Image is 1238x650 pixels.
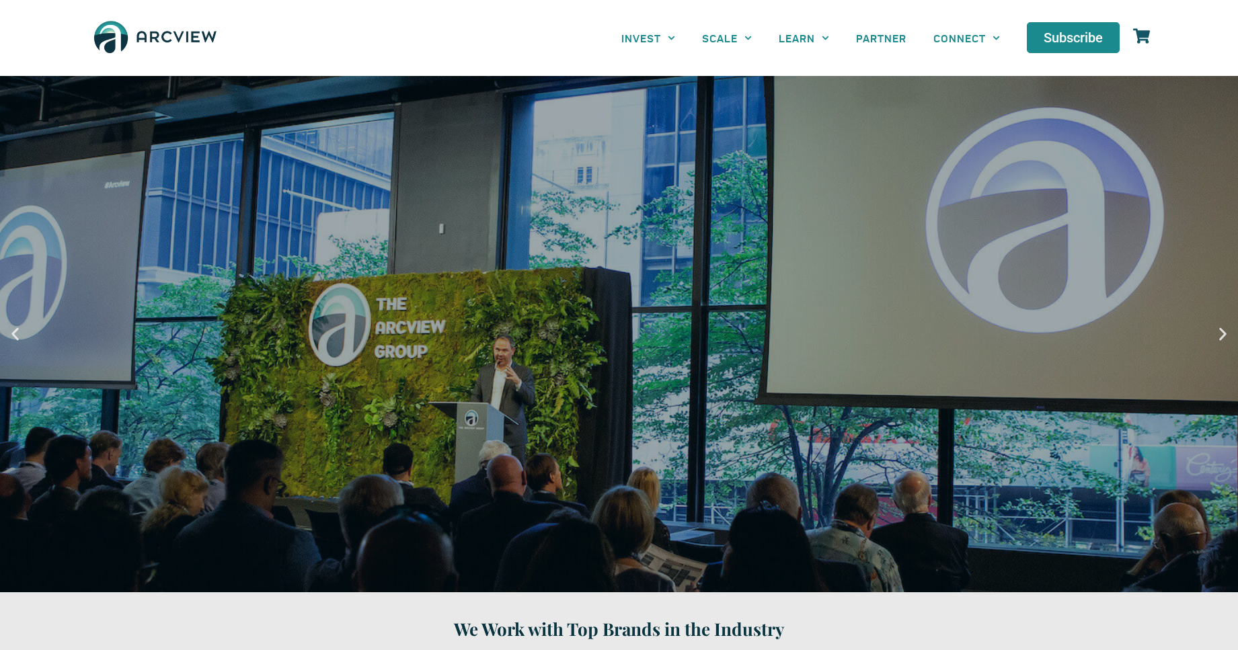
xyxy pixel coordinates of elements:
a: CONNECT [920,23,1013,53]
span: LEARN [779,32,815,44]
span: Subscribe [1044,30,1103,46]
a: INVEST [608,23,689,53]
a: SCALE [689,23,765,53]
span: SCALE [702,32,738,44]
a: Subscribe [1027,22,1120,53]
div: Previous slide [7,325,24,342]
span: We Work with Top Brands in the Industry [454,617,785,641]
nav: Menu [608,23,1014,53]
a: PARTNER [843,23,920,53]
span: PARTNER [856,32,906,44]
span: CONNECT [933,32,986,44]
a: LEARN [765,23,843,53]
div: Next slide [1214,325,1231,342]
span: INVEST [621,32,661,44]
img: The Arcview Group [88,13,223,63]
